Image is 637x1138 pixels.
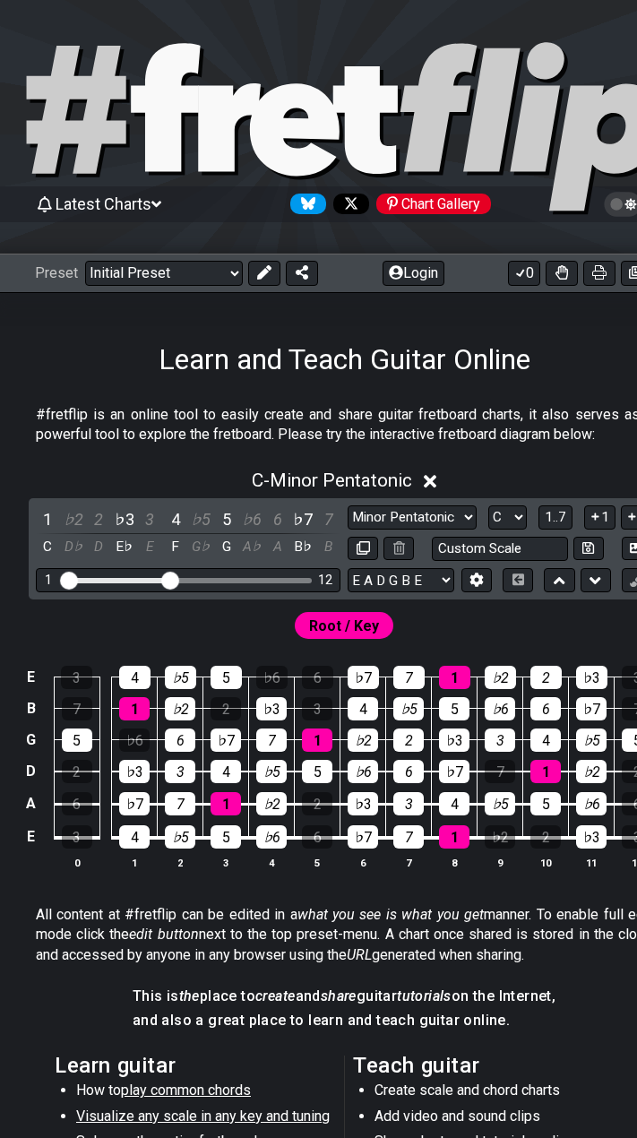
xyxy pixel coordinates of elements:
[538,505,572,530] button: 1..7
[283,194,326,214] a: Follow #fretflip at Bluesky
[35,264,78,281] span: Preset
[21,662,42,694] td: E
[164,535,187,559] div: toggle pitch class
[302,728,332,752] div: 1
[485,666,516,689] div: ♭2
[211,792,241,815] div: 1
[252,470,412,491] span: C - Minor Pentatonic
[119,792,150,815] div: ♭7
[397,987,452,1004] em: tutorials
[121,1082,251,1099] span: play common chords
[189,535,212,559] div: toggle pitch class
[576,697,607,720] div: ♭7
[439,697,469,720] div: 5
[485,728,515,752] div: 3
[583,261,615,286] button: Print
[369,194,491,214] a: #fretflip at Pinterest
[393,760,424,783] div: 6
[576,792,607,815] div: ♭6
[348,825,378,849] div: ♭7
[508,261,540,286] button: 0
[317,507,340,531] div: toggle scale degree
[478,853,523,872] th: 9
[584,505,615,530] button: 1
[62,825,92,849] div: 3
[348,728,378,752] div: ♭2
[530,792,561,815] div: 5
[256,666,288,689] div: ♭6
[56,194,151,213] span: Latest Charts
[112,853,158,872] th: 1
[576,760,607,783] div: ♭2
[530,728,561,752] div: 4
[530,825,561,849] div: 2
[138,535,161,559] div: toggle pitch class
[295,853,340,872] th: 5
[87,535,110,559] div: toggle pitch class
[348,666,379,689] div: ♭7
[215,535,238,559] div: toggle pitch class
[119,666,151,689] div: 4
[485,760,515,783] div: 7
[348,505,477,530] select: Scale
[21,693,42,724] td: B
[545,509,566,525] span: 1..7
[326,194,369,214] a: Follow #fretflip at X
[256,728,287,752] div: 7
[485,792,515,815] div: ♭5
[158,853,203,872] th: 2
[340,853,386,872] th: 6
[179,987,200,1004] em: the
[55,1056,335,1075] h2: Learn guitar
[266,507,289,531] div: toggle scale degree
[62,728,92,752] div: 5
[348,537,378,561] button: Copy
[76,1081,331,1106] li: How to
[21,724,42,755] td: G
[530,760,561,783] div: 1
[119,825,150,849] div: 4
[530,697,561,720] div: 6
[318,573,332,588] div: 12
[256,760,287,783] div: ♭5
[485,825,515,849] div: ♭2
[386,853,432,872] th: 7
[164,507,187,531] div: toggle scale degree
[321,987,357,1004] em: share
[488,505,527,530] select: Tonic/Root
[240,535,263,559] div: toggle pitch class
[119,760,150,783] div: ♭3
[530,666,562,689] div: 2
[569,853,615,872] th: 11
[374,1081,630,1106] li: Create scale and chord charts
[133,987,555,1006] h4: This is place to and guitar on the Internet,
[348,792,378,815] div: ♭3
[393,666,425,689] div: 7
[36,507,59,531] div: toggle scale degree
[203,853,249,872] th: 3
[576,825,607,849] div: ♭3
[211,666,242,689] div: 5
[523,853,569,872] th: 10
[576,666,607,689] div: ♭3
[439,728,469,752] div: ♭3
[133,1011,555,1030] h4: and also a great place to learn and teach guitar online.
[383,537,414,561] button: Delete
[439,666,470,689] div: 1
[546,261,578,286] button: Toggle Dexterity for all fretkits
[138,507,161,531] div: toggle scale degree
[503,568,533,592] button: Toggle horizontal chord view
[165,666,196,689] div: ♭5
[348,568,454,592] select: Tuning
[302,825,332,849] div: 6
[21,820,42,854] td: E
[383,261,444,286] button: Login
[266,535,289,559] div: toggle pitch class
[248,261,280,286] button: Edit Preset
[62,792,92,815] div: 6
[439,825,469,849] div: 1
[36,535,59,559] div: toggle pitch class
[256,792,287,815] div: ♭2
[129,926,198,943] em: edit button
[113,535,136,559] div: toggle pitch class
